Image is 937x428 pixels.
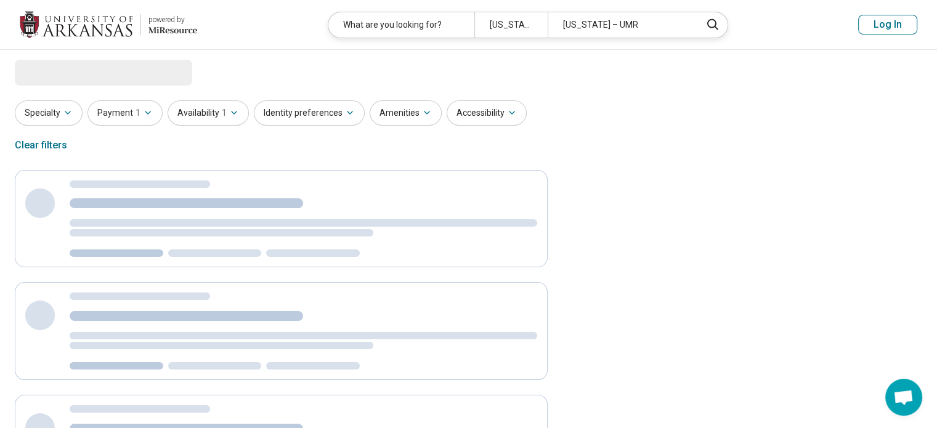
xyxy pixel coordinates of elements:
[15,100,83,126] button: Specialty
[254,100,365,126] button: Identity preferences
[15,131,67,160] div: Clear filters
[15,60,118,84] span: Loading...
[136,107,140,119] span: 1
[168,100,249,126] button: Availability1
[20,10,197,39] a: University of Arkansaspowered by
[87,100,163,126] button: Payment1
[328,12,474,38] div: What are you looking for?
[548,12,694,38] div: [US_STATE] – UMR
[885,379,922,416] div: Open chat
[447,100,527,126] button: Accessibility
[370,100,442,126] button: Amenities
[20,10,133,39] img: University of Arkansas
[148,14,197,25] div: powered by
[222,107,227,119] span: 1
[858,15,917,34] button: Log In
[474,12,548,38] div: [US_STATE]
